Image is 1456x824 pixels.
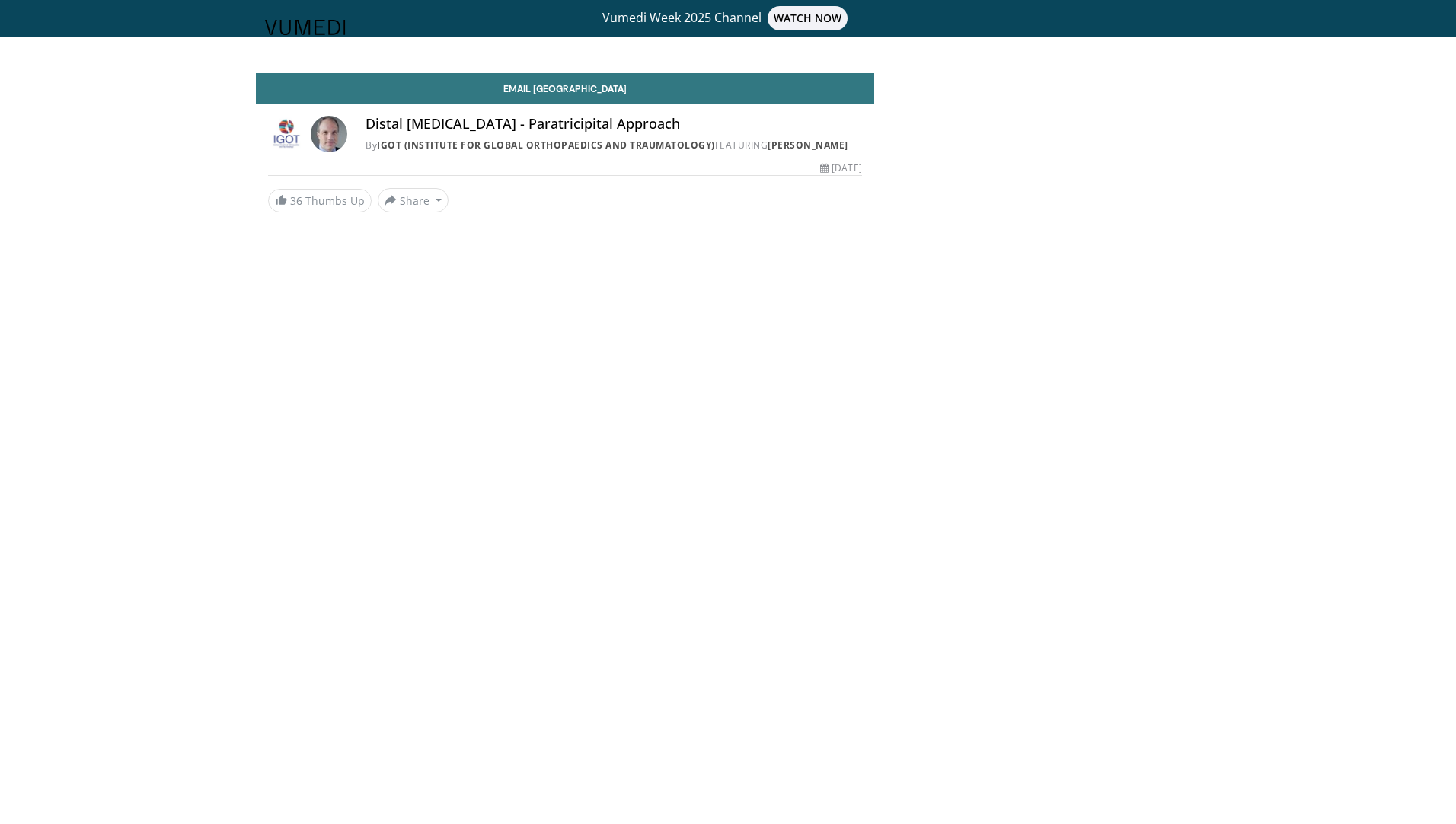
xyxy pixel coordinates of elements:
[366,139,862,152] div: By FEATURING
[377,139,715,152] a: IGOT (Institute for Global Orthopaedics and Traumatology)
[256,73,874,104] a: Email [GEOGRAPHIC_DATA]
[366,116,862,133] h4: Distal [MEDICAL_DATA] - Paratricipital Approach
[820,161,861,175] div: [DATE]
[265,20,346,35] img: VuMedi Logo
[311,116,347,152] img: Avatar
[378,188,449,212] button: Share
[290,193,302,208] span: 36
[268,116,305,152] img: IGOT (Institute for Global Orthopaedics and Traumatology)
[268,189,372,212] a: 36 Thumbs Up
[768,139,848,152] a: [PERSON_NAME]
